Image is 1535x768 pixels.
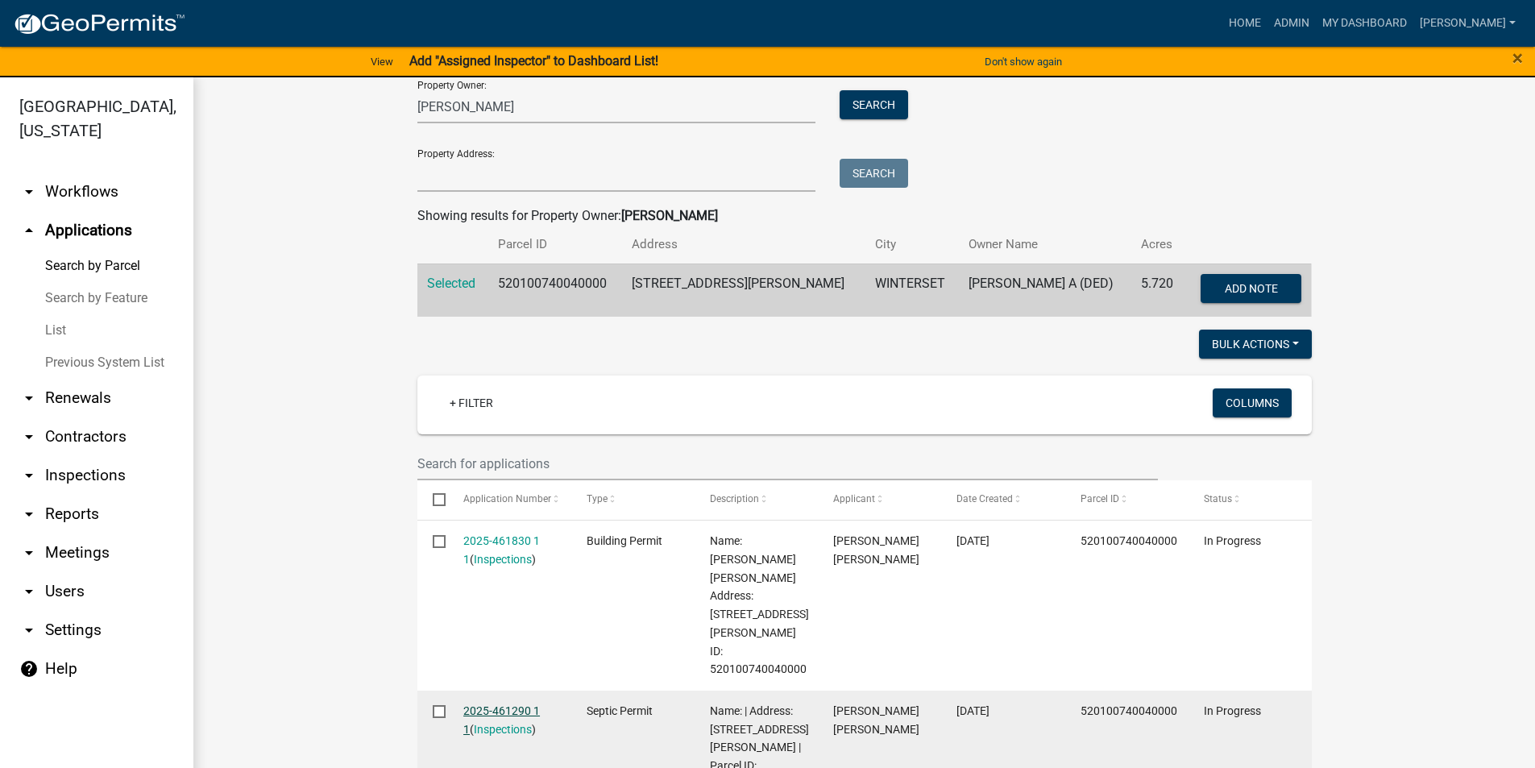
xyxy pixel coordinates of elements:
span: 520100740040000 [1081,704,1177,717]
i: arrow_drop_down [19,388,39,408]
a: 2025-461290 1 1 [463,704,540,736]
span: Type [587,493,608,504]
span: In Progress [1204,704,1261,717]
a: Inspections [474,723,532,736]
input: Search for applications [417,447,1159,480]
span: 08/11/2025 [956,534,989,547]
i: arrow_drop_down [19,504,39,524]
span: Application Number [463,493,551,504]
i: arrow_drop_up [19,221,39,240]
span: × [1512,47,1523,69]
th: Owner Name [959,226,1131,264]
span: Description [710,493,759,504]
datatable-header-cell: Application Number [448,480,571,519]
td: 5.720 [1131,264,1185,317]
datatable-header-cell: Parcel ID [1064,480,1188,519]
button: Search [840,90,908,119]
a: Admin [1267,8,1316,39]
div: ( ) [463,702,556,739]
strong: Add "Assigned Inspector" to Dashboard List! [409,53,658,68]
span: Name: Colby Alan Wiederholt Address: 2331 CLARK TOWER RD Parcel ID: 520100740040000 [710,534,809,675]
i: arrow_drop_down [19,466,39,485]
a: 2025-461830 1 1 [463,534,540,566]
datatable-header-cell: Applicant [818,480,941,519]
a: + Filter [437,388,506,417]
span: Colby Alan Wiederholt [833,704,919,736]
th: City [865,226,959,264]
a: View [364,48,400,75]
a: Selected [427,276,475,291]
i: arrow_drop_down [19,182,39,201]
div: Showing results for Property Owner: [417,206,1312,226]
span: Septic Permit [587,704,653,717]
datatable-header-cell: Description [695,480,818,519]
th: Address [622,226,865,264]
i: help [19,659,39,679]
button: Add Note [1201,274,1301,303]
span: Applicant [833,493,875,504]
a: Inspections [474,553,532,566]
span: Date Created [956,493,1013,504]
div: ( ) [463,532,556,569]
td: 520100740040000 [488,264,623,317]
strong: [PERSON_NAME] [621,208,718,223]
th: Parcel ID [488,226,623,264]
a: Home [1222,8,1267,39]
datatable-header-cell: Type [571,480,695,519]
td: [STREET_ADDRESS][PERSON_NAME] [622,264,865,317]
span: In Progress [1204,534,1261,547]
span: Parcel ID [1081,493,1119,504]
td: [PERSON_NAME] A (DED) [959,264,1131,317]
button: Close [1512,48,1523,68]
button: Don't show again [978,48,1068,75]
button: Columns [1213,388,1292,417]
datatable-header-cell: Date Created [941,480,1064,519]
i: arrow_drop_down [19,582,39,601]
a: [PERSON_NAME] [1413,8,1522,39]
span: 08/08/2025 [956,704,989,717]
i: arrow_drop_down [19,621,39,640]
span: 520100740040000 [1081,534,1177,547]
button: Bulk Actions [1199,330,1312,359]
span: Status [1204,493,1232,504]
i: arrow_drop_down [19,427,39,446]
th: Acres [1131,226,1185,264]
span: Add Note [1225,281,1278,294]
datatable-header-cell: Select [417,480,448,519]
a: My Dashboard [1316,8,1413,39]
td: WINTERSET [865,264,959,317]
button: Search [840,159,908,188]
datatable-header-cell: Status [1188,480,1311,519]
i: arrow_drop_down [19,543,39,563]
span: Building Permit [587,534,662,547]
span: Colby Alan Wiederholt [833,534,919,566]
